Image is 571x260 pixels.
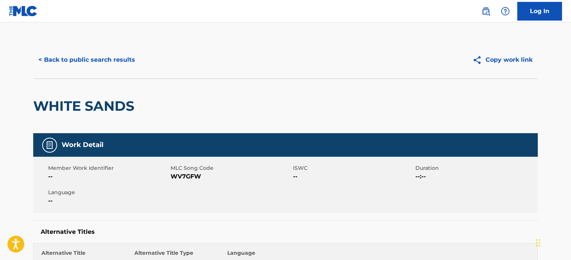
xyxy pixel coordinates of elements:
[33,98,138,114] h2: WHITE SANDS
[171,164,291,172] span: MLC Song Code
[536,232,540,254] div: Drag
[467,51,538,69] button: Copy work link
[9,6,38,16] img: MLC Logo
[41,228,530,236] h5: Alternative Titles
[48,189,169,196] span: Language
[472,55,486,65] img: Copy work link
[48,164,169,172] span: Member Work Identifier
[62,141,103,149] h5: Work Detail
[501,7,510,16] img: help
[48,172,169,181] span: --
[498,4,513,19] div: Help
[478,4,493,19] a: Public Search
[293,164,414,172] span: ISWC
[415,172,536,181] span: --:--
[45,141,54,150] img: Work Detail
[48,196,169,205] span: --
[534,224,571,260] iframe: Chat Widget
[33,51,140,69] button: < Back to public search results
[481,7,490,16] img: search
[517,2,562,21] a: Log In
[415,164,536,172] span: Duration
[171,172,291,181] span: WV7GFW
[293,172,414,181] span: --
